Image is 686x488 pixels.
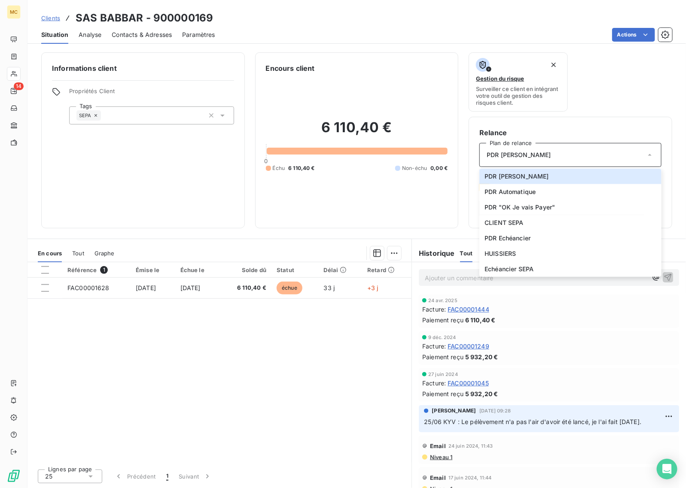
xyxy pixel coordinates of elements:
span: Paiement reçu [422,315,463,324]
span: PDR "OK Je vais Payer" [485,203,555,212]
span: FAC00001444 [448,305,489,314]
h6: Relance [479,127,662,138]
span: En cours [38,250,62,257]
span: 25 [45,472,52,481]
span: [DATE] [180,284,201,291]
div: Référence [67,266,125,274]
span: FAC00001628 [67,284,110,291]
span: Surveiller ce client en intégrant votre outil de gestion des risques client. [476,85,561,106]
h6: Encours client [266,63,315,73]
button: Précédent [109,467,161,485]
span: FAC00001045 [448,379,489,388]
span: CLIENT SEPA [485,218,524,227]
span: Tout [72,250,84,257]
span: Non-échu [402,164,427,172]
span: HUISSIERS [485,249,516,258]
span: 17 juin 2024, 11:44 [448,475,492,480]
a: Clients [41,14,60,22]
span: Contacts & Adresses [112,30,172,39]
h6: Informations client [52,63,234,73]
span: 14 [14,82,24,90]
span: 1 [100,266,108,274]
span: Echéancier SEPA [485,265,534,273]
span: Facture : [422,379,446,388]
span: Paiement reçu [422,389,463,398]
span: Propriétés Client [69,88,234,100]
div: MC [7,5,21,19]
span: PDR [PERSON_NAME] [487,151,551,159]
div: Solde dû [226,267,267,273]
span: SEPA [79,113,91,118]
span: 27 juin 2024 [428,372,458,377]
span: 6 110,40 € [465,315,496,324]
img: Logo LeanPay [7,469,21,483]
span: Facture : [422,305,446,314]
span: échue [277,282,302,294]
div: Délai [324,267,357,273]
span: Graphe [95,250,115,257]
span: 0 [265,158,268,164]
div: Open Intercom Messenger [657,459,677,479]
span: PDR [PERSON_NAME] [485,172,549,181]
span: 1 [166,472,168,481]
span: [PERSON_NAME] [432,407,476,415]
div: Émise le [136,267,170,273]
button: Suivant [174,467,217,485]
div: Échue le [180,267,215,273]
span: 33 j [324,284,335,291]
span: Paiement reçu [422,352,463,361]
div: Retard [367,267,406,273]
span: PDR Echéancier [485,234,531,242]
span: Niveau 1 [429,454,452,461]
span: Email [430,443,446,449]
span: [DATE] [136,284,156,291]
span: PDR Automatique [485,188,536,196]
span: Facture : [422,342,446,351]
span: [DATE] 09:28 [479,408,511,413]
button: Actions [612,28,655,42]
span: 5 932,20 € [465,352,498,361]
span: 24 juin 2024, 11:43 [448,443,493,449]
h6: Historique [412,248,455,258]
button: Gestion du risqueSurveiller ce client en intégrant votre outil de gestion des risques client. [469,52,568,112]
button: 1 [161,467,174,485]
span: Tout [460,250,473,257]
span: 5 932,20 € [465,389,498,398]
span: Situation [41,30,68,39]
h3: SAS BABBAR - 900000169 [76,10,213,26]
span: Analyse [79,30,101,39]
span: 6 110,40 € [226,284,267,292]
span: 0,00 € [430,164,448,172]
span: 24 avr. 2025 [428,298,457,303]
span: Gestion du risque [476,75,524,82]
span: 25/06 KYV : Le pélèvement n'a pas l'air d'avoir été lancé, je l'ai fait [DATE]. [424,418,641,425]
span: 6 110,40 € [288,164,315,172]
input: Ajouter une valeur [101,112,108,119]
span: Paramètres [182,30,215,39]
div: Statut [277,267,313,273]
h2: 6 110,40 € [266,119,448,145]
span: Email [430,474,446,481]
span: Clients [41,15,60,21]
span: +3 j [367,284,378,291]
span: FAC00001249 [448,342,489,351]
span: 9 déc. 2024 [428,335,456,340]
span: Échu [273,164,285,172]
